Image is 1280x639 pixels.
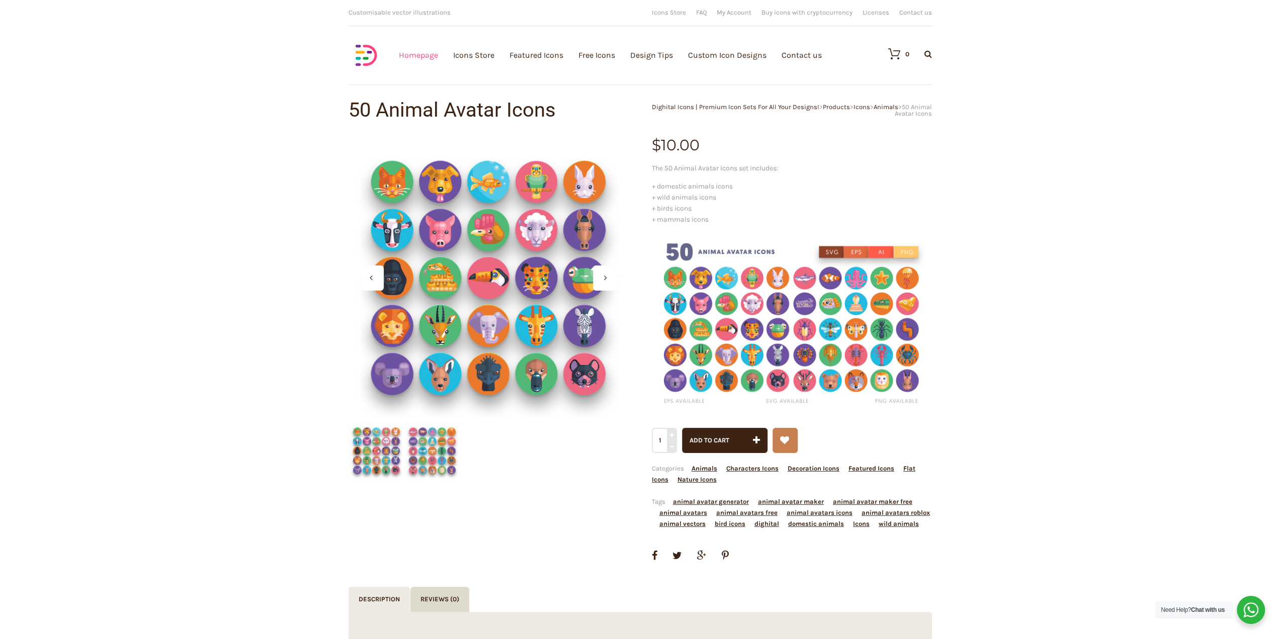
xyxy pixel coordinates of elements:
a: Products [823,103,850,111]
span: Add to cart [690,436,729,444]
a: animal avatars roblox [862,509,930,516]
a: Description [349,587,410,612]
a: Decoration Icons [788,465,839,472]
span: 50 Animal Avatar Icons [895,103,932,117]
a: animal avatar maker [758,498,824,505]
a: Featured Icons [848,465,894,472]
button: Add to cart [682,428,767,453]
a: animal avatars free [716,509,778,516]
a: Animals [692,465,717,472]
a: domestic animals [788,520,844,527]
a: Icons Store [652,9,686,16]
img: Animal Avatar Icons [349,423,404,479]
span: Tags [652,498,930,527]
a: animal avatar maker free [833,498,912,505]
a: Animals [874,103,898,111]
a: Nature Icons [677,476,717,483]
h1: 50 Animal Avatar Icons [349,100,640,120]
span: Categories [652,465,915,483]
a: animal vectors [659,520,706,527]
a: Dighital Icons | Premium Icon Sets For All Your Designs! [652,103,819,111]
img: 50 Animal Avatar Icons [652,232,932,412]
a: animal avatars icons [787,509,852,516]
a: FAQ [696,9,707,16]
a: Flat Icons [652,465,915,483]
a: wild animals [879,520,919,527]
img: avatar-animal-icons-profile-user-characters-vector-illustrations-2 [349,138,629,418]
p: The 50 Animal Avatar Icons set includes: [652,163,932,174]
bdi: 10.00 [652,136,700,154]
strong: Chat with us [1191,606,1225,613]
a: Buy icons with cryptocurrency [761,9,852,16]
a: animal avatars [659,509,707,516]
a: Reviews (0) [410,587,469,612]
div: 0 [905,51,909,57]
span: $ [652,136,661,154]
a: Characters Icons [726,465,779,472]
a: animal avatar generator [673,498,749,505]
img: avatar animal icons [404,423,460,479]
p: + domestic animals icons + wild animals icons + birds icons + mammals icons [652,181,932,225]
a: 0 [878,48,909,60]
a: Contact us [899,9,932,16]
input: Qty [652,428,675,453]
a: Licenses [863,9,889,16]
span: Need Help? [1161,606,1225,613]
a: Icons [854,103,870,111]
span: Customisable vector illustrations [349,9,451,16]
a: My Account [717,9,751,16]
a: Icons [853,520,870,527]
a: bird icons [715,520,745,527]
a: dighital [754,520,779,527]
div: > > > > [640,104,932,117]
